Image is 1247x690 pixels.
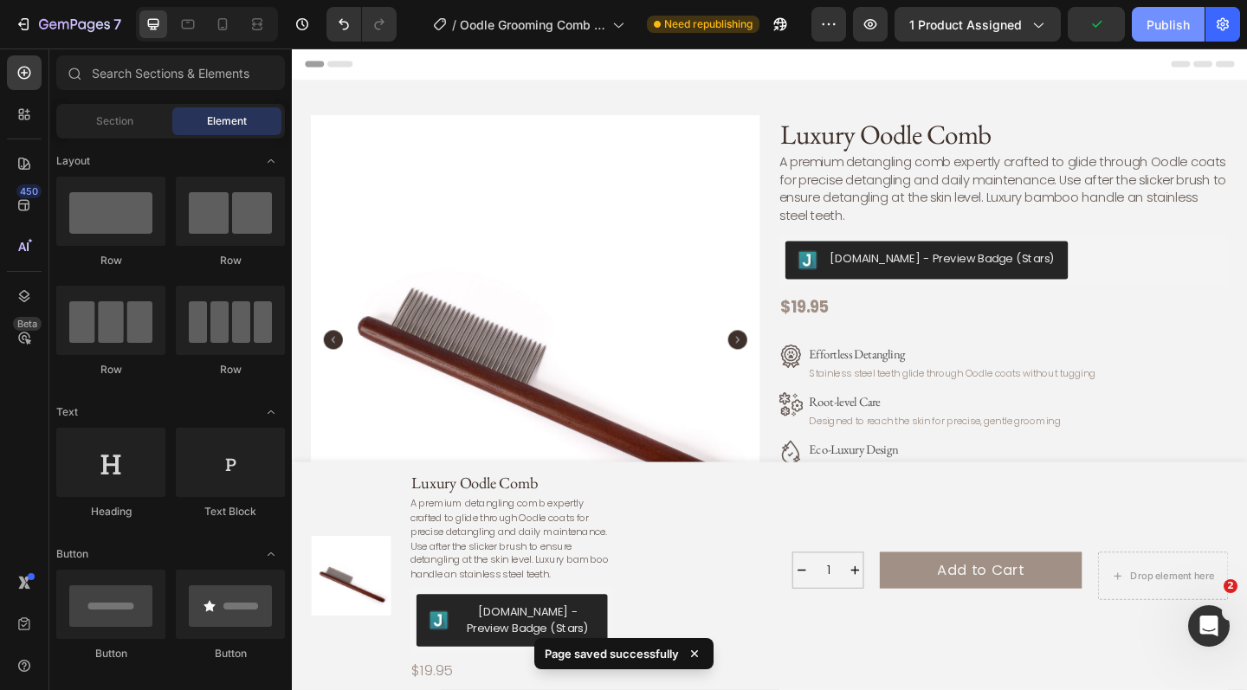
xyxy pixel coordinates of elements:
div: [DOMAIN_NAME] - Preview Badge (Stars) [585,220,830,238]
div: Row [56,253,165,268]
span: Toggle open [257,398,285,426]
iframe: Design area [292,48,1247,690]
div: Beta [13,317,42,331]
span: Toggle open [257,540,285,568]
span: Text [56,404,78,420]
span: 2 [1224,579,1237,593]
div: Row [56,362,165,377]
div: [DOMAIN_NAME] - Preview Badge (Stars) [184,604,329,641]
div: Row [176,362,285,377]
button: 7 [7,7,129,42]
button: Carousel Back Arrow [35,306,55,327]
input: Search Sections & Elements [56,55,285,90]
input: quantity [564,549,603,587]
div: Row [176,253,285,268]
span: Section [96,113,133,129]
div: Button [56,646,165,661]
button: Carousel Next Arrow [475,306,495,327]
span: Button [56,546,88,562]
span: Element [207,113,247,129]
p: 7 [113,14,121,35]
div: Heading [56,504,165,519]
span: Oodle Grooming Comb - of Product Page [460,16,605,34]
span: / [452,16,456,34]
span: 1 product assigned [909,16,1022,34]
span: Stainless steel teeth glide through Oodle coats without tugging [563,345,875,360]
button: Add to Cart [639,548,859,588]
div: Text Block [176,504,285,519]
button: Publish [1132,7,1205,42]
span: Toggle open [257,147,285,175]
div: Publish [1147,16,1190,34]
div: Undo/Redo [326,7,397,42]
div: $19.95 [530,268,1018,294]
div: Add to Cart [702,557,797,579]
span: Need republishing [664,16,753,32]
span: Designed to reach the skin for precise, gentle grooming [563,397,837,412]
iframe: Intercom live chat [1188,605,1230,647]
span: Bamboo handle offers strength with a natural touch [563,449,823,464]
span: Root-level Care [563,375,640,393]
img: Judgeme.png [551,220,572,241]
button: decrement [545,549,564,587]
span: Effortless Detangling [563,323,667,341]
div: $19.95 [128,665,350,688]
button: Judge.me - Preview Badge (Stars) [537,210,844,251]
button: 1 product assigned [895,7,1061,42]
p: A premium detangling comb expertly crafted to glide through Oodle coats for precise detangling an... [530,113,1017,191]
h1: Luxury Oodle Comb [530,73,1018,114]
div: Button [176,646,285,661]
span: Eco-Luxury Design [563,427,660,445]
p: Page saved successfully [545,645,679,662]
button: increment [603,549,622,587]
button: Judge.me - Preview Badge (Stars) [135,594,343,651]
span: Layout [56,153,90,169]
img: Judgeme.png [149,612,170,633]
div: Drop element here [912,567,1004,581]
div: 450 [16,184,42,198]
